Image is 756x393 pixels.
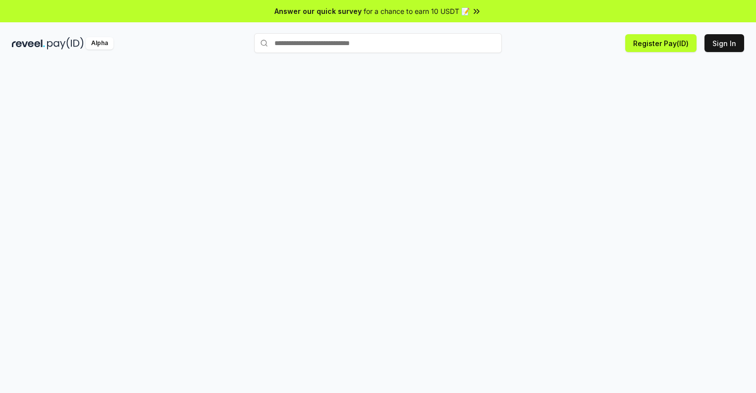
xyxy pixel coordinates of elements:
[625,34,697,52] button: Register Pay(ID)
[86,37,113,50] div: Alpha
[274,6,362,16] span: Answer our quick survey
[704,34,744,52] button: Sign In
[364,6,470,16] span: for a chance to earn 10 USDT 📝
[12,37,45,50] img: reveel_dark
[47,37,84,50] img: pay_id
